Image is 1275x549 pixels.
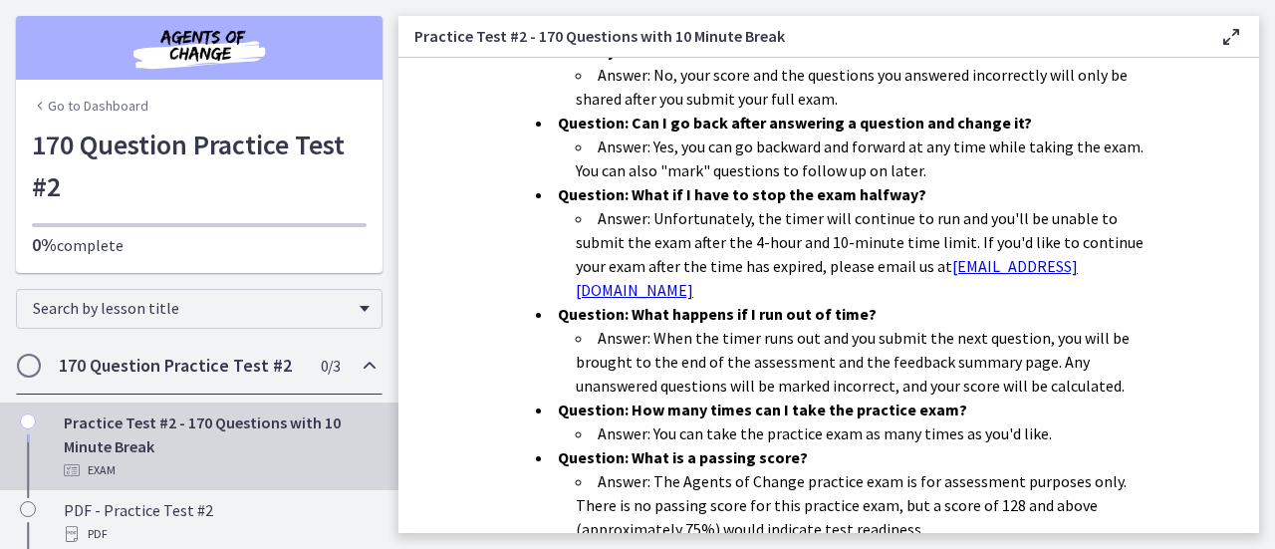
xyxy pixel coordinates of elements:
[59,354,302,378] h2: 170 Question Practice Test #2
[64,411,375,482] div: Practice Test #2 - 170 Questions with 10 Minute Break
[558,113,1032,133] strong: Question: Can I go back after answering a question and change it?
[576,135,1161,182] li: Answer: Yes, you can go backward and forward at any time while taking the exam. You can also "mar...
[558,184,926,204] strong: Question: What if I have to stop the exam halfway?
[80,24,319,72] img: Agents of Change
[576,421,1161,445] li: Answer: You can take the practice exam as many times as you'd like.
[32,233,57,256] span: 0%
[558,447,808,467] strong: Question: What is a passing score?
[576,469,1161,541] li: Answer: The Agents of Change practice exam is for assessment purposes only. There is no passing s...
[32,233,367,257] p: complete
[33,298,350,318] span: Search by lesson title
[414,24,1187,48] h3: Practice Test #2 - 170 Questions with 10 Minute Break
[321,354,340,378] span: 0 / 3
[576,63,1161,111] li: Answer: No, your score and the questions you answered incorrectly will only be shared after you s...
[32,124,367,207] h1: 170 Question Practice Test #2
[32,96,148,116] a: Go to Dashboard
[558,400,967,419] strong: Question: How many times can I take the practice exam?
[64,458,375,482] div: Exam
[64,498,375,546] div: PDF - Practice Test #2
[576,326,1161,398] li: Answer: When the timer runs out and you submit the next question, you will be brought to the end ...
[576,206,1161,302] li: Answer: Unfortunately, the timer will continue to run and you'll be unable to submit the exam aft...
[558,304,877,324] strong: Question: What happens if I run out of time?
[16,289,382,329] div: Search by lesson title
[64,522,375,546] div: PDF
